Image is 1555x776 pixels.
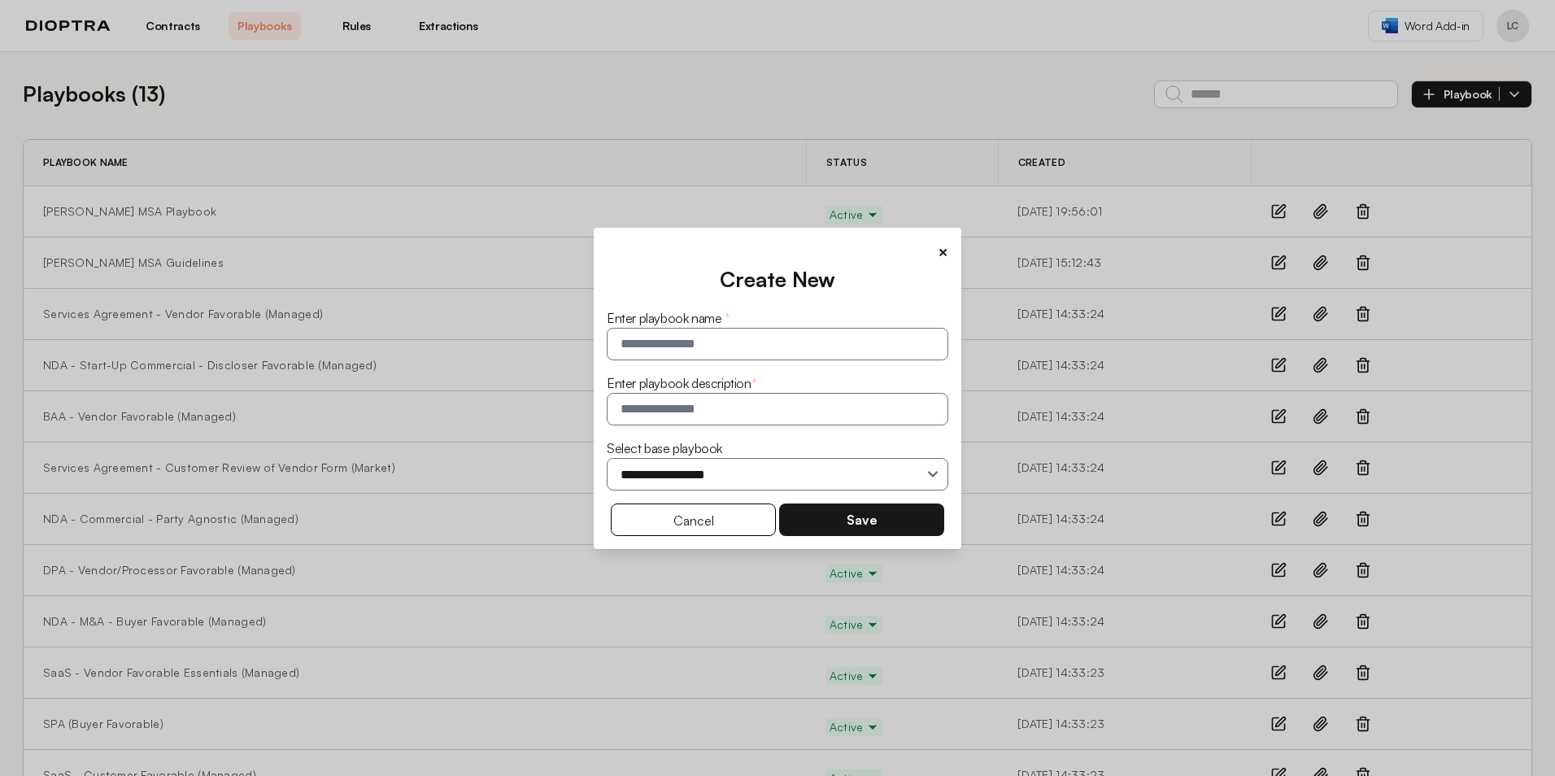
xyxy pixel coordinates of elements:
[607,438,948,458] div: Select base playbook
[611,504,776,536] button: Cancel
[607,264,948,295] div: Create New
[607,373,948,393] div: Enter playbook description
[607,308,948,328] div: Enter playbook name
[938,241,948,264] button: ×
[779,504,944,536] button: Save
